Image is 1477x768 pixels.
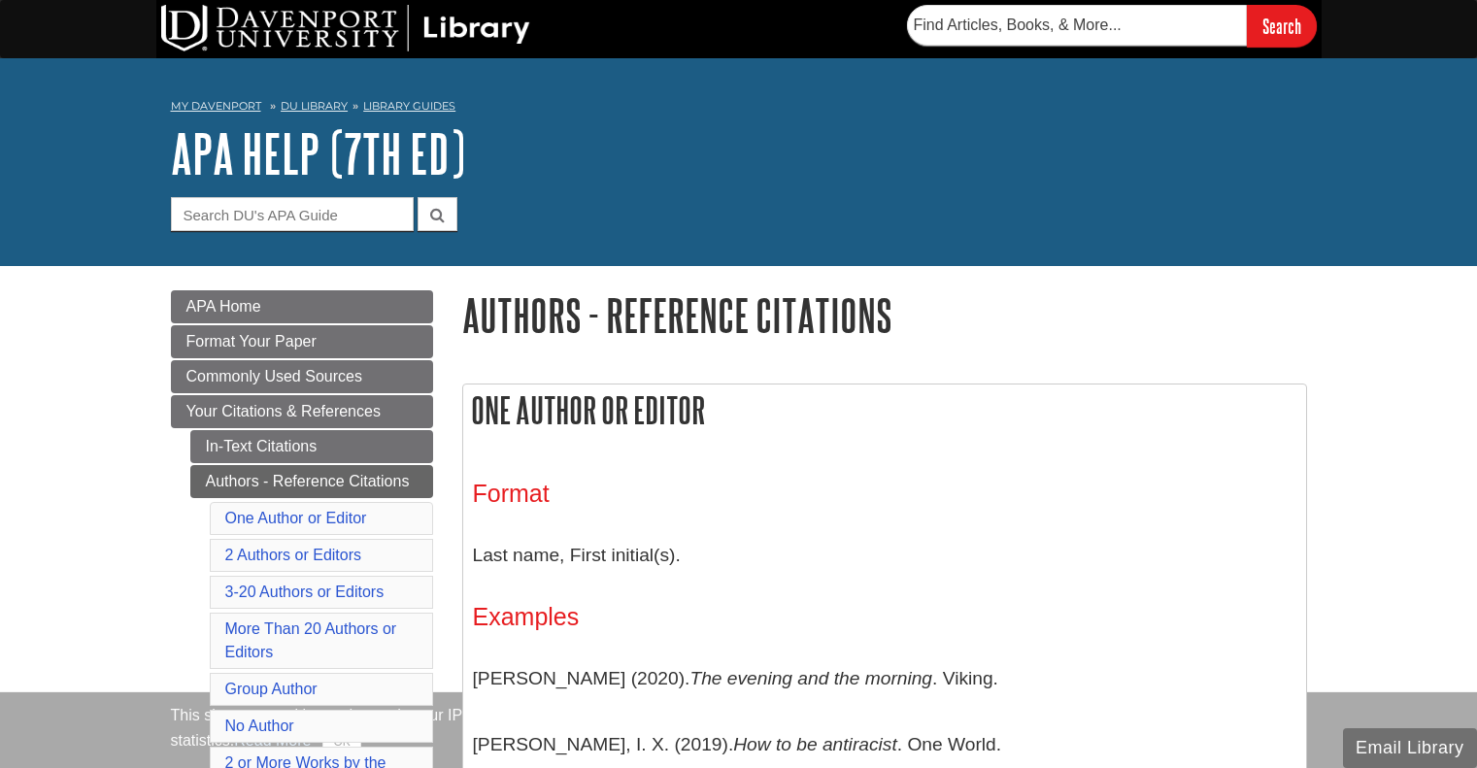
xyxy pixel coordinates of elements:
[473,480,1296,508] h3: Format
[161,5,530,51] img: DU Library
[225,718,294,734] a: No Author
[473,651,1296,707] p: [PERSON_NAME] (2020). . Viking.
[171,197,414,231] input: Search DU's APA Guide
[907,5,1317,47] form: Searches DU Library's articles, books, and more
[907,5,1247,46] input: Find Articles, Books, & More...
[171,325,433,358] a: Format Your Paper
[171,93,1307,124] nav: breadcrumb
[473,603,1296,631] h3: Examples
[363,99,455,113] a: Library Guides
[171,98,261,115] a: My Davenport
[171,290,433,323] a: APA Home
[186,368,362,384] span: Commonly Used Sources
[225,681,318,697] a: Group Author
[689,668,932,688] i: The evening and the morning
[473,527,1296,584] p: Last name, First initial(s).
[462,290,1307,340] h1: Authors - Reference Citations
[225,620,397,660] a: More Than 20 Authors or Editors
[463,384,1306,436] h2: One Author or Editor
[190,465,433,498] a: Authors - Reference Citations
[186,403,381,419] span: Your Citations & References
[186,298,261,315] span: APA Home
[186,333,317,350] span: Format Your Paper
[1343,728,1477,768] button: Email Library
[281,99,348,113] a: DU Library
[1247,5,1317,47] input: Search
[733,734,897,754] i: How to be antiracist
[225,510,367,526] a: One Author or Editor
[225,584,385,600] a: 3-20 Authors or Editors
[171,360,433,393] a: Commonly Used Sources
[171,395,433,428] a: Your Citations & References
[190,430,433,463] a: In-Text Citations
[171,123,465,184] a: APA Help (7th Ed)
[225,547,362,563] a: 2 Authors or Editors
